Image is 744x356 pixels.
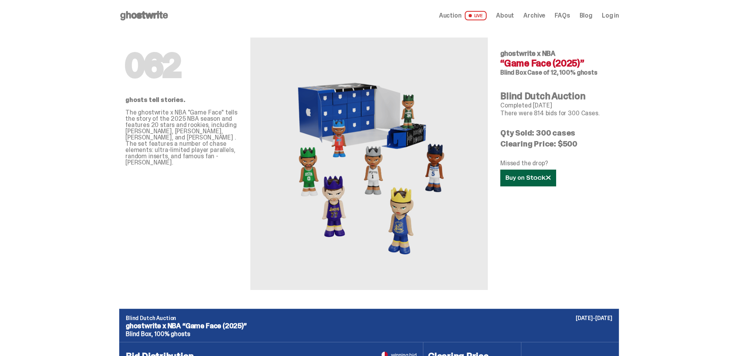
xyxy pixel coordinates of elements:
a: Log in [602,13,619,19]
span: LIVE [465,11,487,20]
a: Auction LIVE [439,11,487,20]
h4: Blind Dutch Auction [500,91,613,101]
a: Blog [580,13,592,19]
p: Blind Dutch Auction [126,315,612,321]
span: ghostwrite x NBA [500,49,555,58]
span: 100% ghosts [154,330,190,338]
img: NBA&ldquo;Game Face (2025)&rdquo; [283,56,455,271]
p: The ghostwrite x NBA "Game Face" tells the story of the 2025 NBA season and features 20 stars and... [125,109,238,166]
p: There were 814 bids for 300 Cases. [500,110,613,116]
p: [DATE]-[DATE] [576,315,612,321]
a: About [496,13,514,19]
a: FAQs [555,13,570,19]
p: Completed [DATE] [500,102,613,109]
p: Clearing Price: $500 [500,140,613,148]
span: Blind Box, [126,330,153,338]
p: Missed the drop? [500,160,613,166]
p: ghostwrite x NBA “Game Face (2025)” [126,322,612,329]
span: Auction [439,13,462,19]
p: ghosts tell stories. [125,97,238,103]
h4: “Game Face (2025)” [500,59,613,68]
a: Archive [523,13,545,19]
p: Qty Sold: 300 cases [500,129,613,137]
h1: 062 [125,50,238,81]
span: Case of 12, 100% ghosts [527,68,597,77]
span: Blind Box [500,68,526,77]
